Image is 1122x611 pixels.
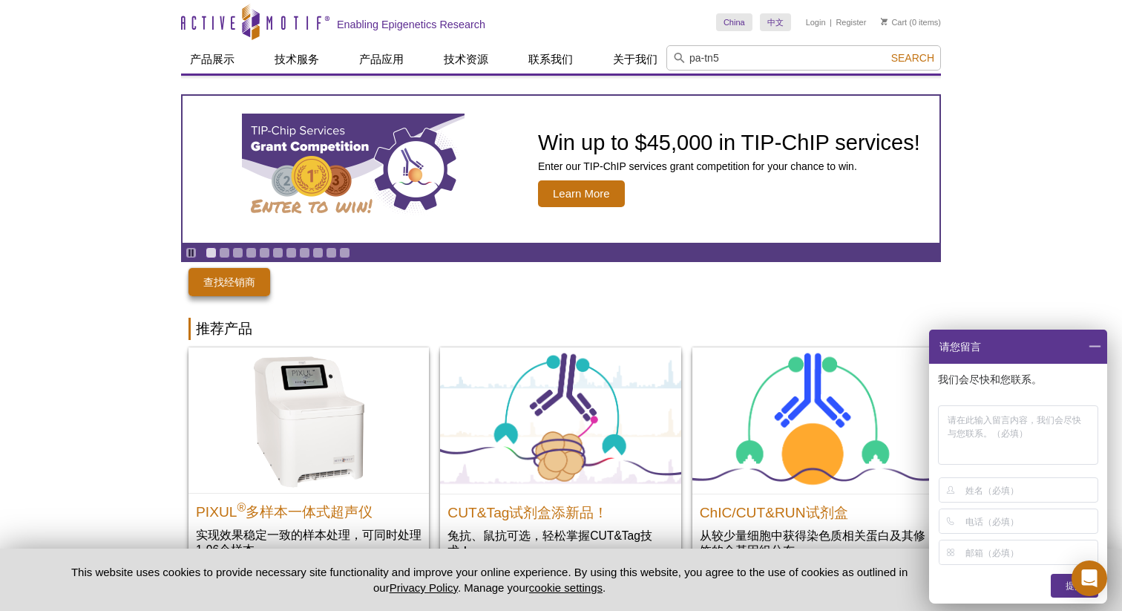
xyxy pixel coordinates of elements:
[188,268,270,296] a: 查找经销商
[692,347,933,573] a: ChIC/CUT&RUN Assay Kit ChIC/CUT&RUN试剂盒 从较少量细胞中获得染色质相关蛋白及其修饰的全基因组分布
[1072,561,1107,596] div: Open Intercom Messenger
[299,247,310,258] a: Go to slide 8
[830,13,832,31] li: |
[881,13,941,31] li: (0 items)
[196,497,421,520] h2: PIXUL 多样本一体式超声仪
[286,247,297,258] a: Go to slide 7
[938,330,981,364] span: 请您留言
[219,247,230,258] a: Go to slide 2
[836,17,866,27] a: Register
[183,96,939,243] a: TIP-ChIP Services Grant Competition Win up to $45,000 in TIP-ChIP services! Enter our TIP-ChIP se...
[538,180,625,207] span: Learn More
[440,347,680,573] a: CUT&Tag试剂盒添新品！ CUT&Tag试剂盒添新品！ 兔抗、鼠抗可选，轻松掌握CUT&Tag技术！
[519,45,582,73] a: 联系我们
[242,114,465,225] img: TIP-ChIP Services Grant Competition
[760,13,791,31] a: 中文
[188,347,429,572] a: PIXUL Multi-Sample Sonicator PIXUL®多样本一体式超声仪 实现效果稳定一致的样本处理，可同时处理1-96个样本
[188,347,429,493] img: PIXUL Multi-Sample Sonicator
[232,247,243,258] a: Go to slide 3
[326,247,337,258] a: Go to slide 10
[183,96,939,243] article: TIP-ChIP Services Grant Competition
[1051,574,1098,598] div: 提交
[538,160,920,173] p: Enter our TIP-ChIP services grant competition for your chance to win.
[604,45,666,73] a: 关于我们
[337,18,485,31] h2: Enabling Epigenetics Research
[237,501,246,514] sup: ®
[186,247,197,258] a: Toggle autoplay
[806,17,826,27] a: Login
[246,247,257,258] a: Go to slide 4
[440,347,680,494] img: CUT&Tag试剂盒添新品！
[350,45,413,73] a: 产品应用
[716,13,752,31] a: China
[700,528,925,558] p: 从较少量细胞中获得染色质相关蛋白及其修饰的全基因组分布
[390,581,458,594] a: Privacy Policy
[881,18,888,25] img: Your Cart
[206,247,217,258] a: Go to slide 1
[266,45,328,73] a: 技术服务
[965,509,1095,533] input: 电话（必填）
[700,498,925,520] h2: ChIC/CUT&RUN试剂盒
[965,540,1095,564] input: 邮箱（必填）
[938,373,1101,386] p: 我们会尽快和您联系。
[891,52,934,64] span: Search
[538,131,920,154] h2: Win up to $45,000 in TIP-ChIP services!
[965,478,1095,502] input: 姓名（必填）
[666,45,941,71] input: Keyword, Cat. No.
[181,45,243,73] a: 产品展示
[339,247,350,258] a: Go to slide 11
[887,51,939,65] button: Search
[188,318,934,340] h2: 推荐产品
[447,528,673,558] p: 兔抗、鼠抗可选，轻松掌握CUT&Tag技术！
[447,498,673,520] h2: CUT&Tag试剂盒添新品！
[881,17,907,27] a: Cart
[259,247,270,258] a: Go to slide 5
[272,247,283,258] a: Go to slide 6
[529,581,603,594] button: cookie settings
[312,247,324,258] a: Go to slide 9
[435,45,497,73] a: 技术资源
[692,347,933,494] img: ChIC/CUT&RUN Assay Kit
[196,527,421,558] p: 实现效果稳定一致的样本处理，可同时处理1-96个样本
[45,564,934,595] p: This website uses cookies to provide necessary site functionality and improve your online experie...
